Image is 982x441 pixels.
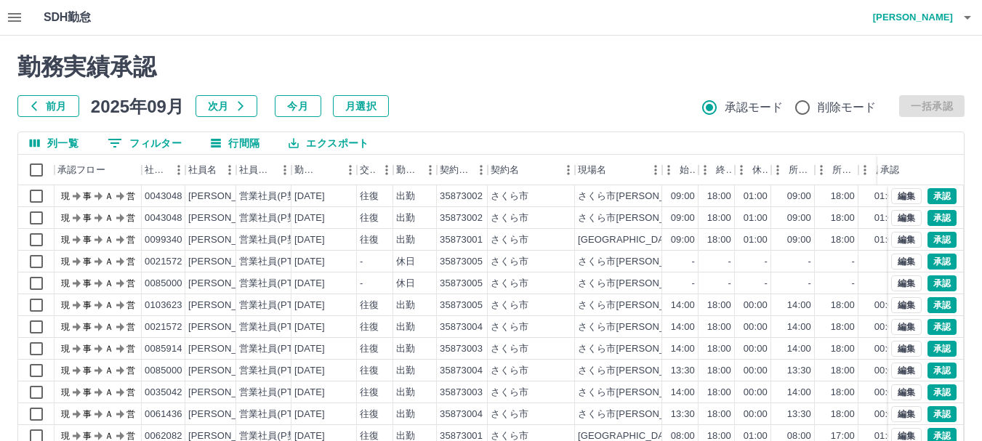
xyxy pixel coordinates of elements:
button: 承認 [927,188,957,204]
div: 承認 [877,155,953,185]
text: 事 [83,191,92,201]
div: 0021572 [145,255,182,269]
div: 09:00 [671,233,695,247]
div: 往復 [360,233,379,247]
div: 00:00 [744,320,768,334]
text: Ａ [105,213,113,223]
div: [DATE] [294,320,325,334]
div: 出勤 [396,342,415,356]
div: 現場名 [575,155,662,185]
div: [PERSON_NAME] [188,211,267,225]
div: 01:00 [874,211,898,225]
div: 往復 [360,190,379,203]
div: [DATE] [294,233,325,247]
div: 35873004 [440,408,483,421]
div: 社員番号 [142,155,185,185]
text: 営 [126,300,135,310]
div: さくら市[PERSON_NAME][GEOGRAPHIC_DATA]（学童保育Ｃ） [578,277,862,291]
div: 18:00 [707,233,731,247]
div: 始業 [662,155,699,185]
button: 前月 [17,95,79,117]
button: 次月 [196,95,257,117]
button: メニュー [558,159,579,181]
div: 営業社員(P契約) [239,233,310,247]
div: [DATE] [294,342,325,356]
div: 勤務区分 [393,155,437,185]
div: さくら市[PERSON_NAME][GEOGRAPHIC_DATA]（学童保育Ｃ） [578,255,862,269]
button: 編集 [891,384,922,400]
div: 09:00 [787,190,811,203]
div: 18:00 [831,342,855,356]
div: 営業社員(PT契約) [239,320,315,334]
text: Ａ [105,300,113,310]
div: 13:30 [787,364,811,378]
div: 14:00 [671,299,695,312]
text: 事 [83,365,92,376]
div: さくら市[PERSON_NAME][GEOGRAPHIC_DATA]（学童保育Ｂ） [578,364,862,378]
div: 所定終業 [815,155,858,185]
div: 00:00 [874,386,898,400]
text: 事 [83,322,92,332]
div: 0085914 [145,342,182,356]
div: [PERSON_NAME] [188,233,267,247]
div: 00:00 [874,342,898,356]
div: 往復 [360,364,379,378]
div: 14:00 [787,342,811,356]
div: 18:00 [831,408,855,421]
div: 13:30 [787,408,811,421]
div: 休日 [396,255,415,269]
div: さくら市 [491,277,529,291]
div: [PERSON_NAME] [188,299,267,312]
div: 13:30 [671,408,695,421]
div: 往復 [360,386,379,400]
div: さくら市[PERSON_NAME]児童センター（子育て支援センター） [578,211,858,225]
div: 勤務日 [294,155,319,185]
div: 承認 [880,155,899,185]
div: 往復 [360,211,379,225]
text: 事 [83,278,92,288]
button: エクスポート [277,132,380,154]
button: 列選択 [18,132,90,154]
div: 営業社員(PT契約) [239,277,315,291]
button: 承認 [927,406,957,422]
div: 18:00 [831,299,855,312]
text: 事 [83,213,92,223]
div: 休日 [396,277,415,291]
div: [PERSON_NAME] [188,364,267,378]
div: [PERSON_NAME] [188,277,267,291]
div: 0043048 [145,190,182,203]
div: 14:00 [671,342,695,356]
div: 18:00 [707,320,731,334]
div: 09:00 [671,190,695,203]
div: 14:00 [671,386,695,400]
div: 0103623 [145,299,182,312]
div: 00:00 [874,364,898,378]
button: 承認 [927,210,957,226]
div: 0085000 [145,277,182,291]
div: 18:00 [707,342,731,356]
div: 営業社員(PT契約) [239,299,315,312]
button: メニュー [419,159,441,181]
div: 0061436 [145,408,182,421]
div: 所定開始 [789,155,812,185]
span: 承認モード [725,99,784,116]
div: 終業 [699,155,735,185]
div: 01:00 [874,190,898,203]
div: さくら市 [491,190,529,203]
div: 契約コード [440,155,470,185]
text: 営 [126,409,135,419]
text: 事 [83,344,92,354]
button: 編集 [891,406,922,422]
text: Ａ [105,365,113,376]
div: [PERSON_NAME] [188,190,267,203]
div: 13:30 [671,364,695,378]
div: [DATE] [294,408,325,421]
div: 出勤 [396,190,415,203]
text: 営 [126,344,135,354]
div: 35873003 [440,386,483,400]
div: - [728,277,731,291]
div: 出勤 [396,386,415,400]
button: メニュー [645,159,667,181]
button: フィルター表示 [96,132,193,154]
text: 営 [126,256,135,267]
